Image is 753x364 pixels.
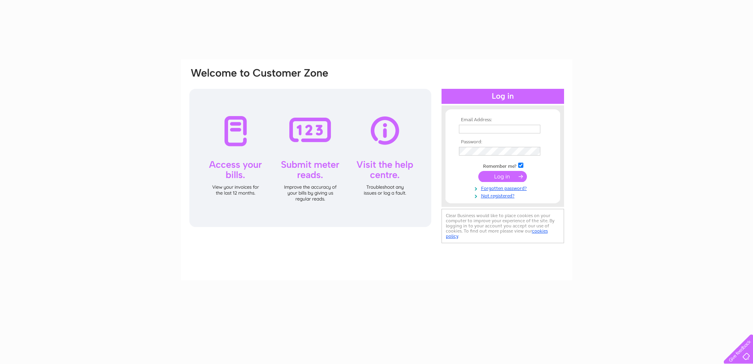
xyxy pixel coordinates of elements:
[457,139,549,145] th: Password:
[457,117,549,123] th: Email Address:
[446,228,548,239] a: cookies policy
[457,161,549,169] td: Remember me?
[459,191,549,199] a: Not registered?
[442,209,564,243] div: Clear Business would like to place cookies on your computer to improve your experience of the sit...
[478,171,527,182] input: Submit
[459,184,549,191] a: Forgotten password?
